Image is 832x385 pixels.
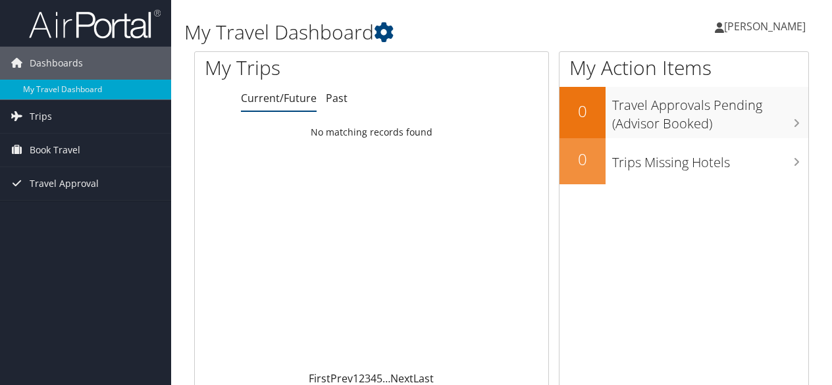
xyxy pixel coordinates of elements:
[559,54,808,82] h1: My Action Items
[29,9,161,39] img: airportal-logo.png
[559,87,808,138] a: 0Travel Approvals Pending (Advisor Booked)
[205,54,391,82] h1: My Trips
[30,47,83,80] span: Dashboards
[559,138,808,184] a: 0Trips Missing Hotels
[30,134,80,167] span: Book Travel
[612,90,808,133] h3: Travel Approvals Pending (Advisor Booked)
[612,147,808,172] h3: Trips Missing Hotels
[30,100,52,133] span: Trips
[326,91,348,105] a: Past
[30,167,99,200] span: Travel Approval
[241,91,317,105] a: Current/Future
[184,18,608,46] h1: My Travel Dashboard
[724,19,806,34] span: [PERSON_NAME]
[195,120,548,144] td: No matching records found
[559,100,606,122] h2: 0
[559,148,606,170] h2: 0
[715,7,819,46] a: [PERSON_NAME]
